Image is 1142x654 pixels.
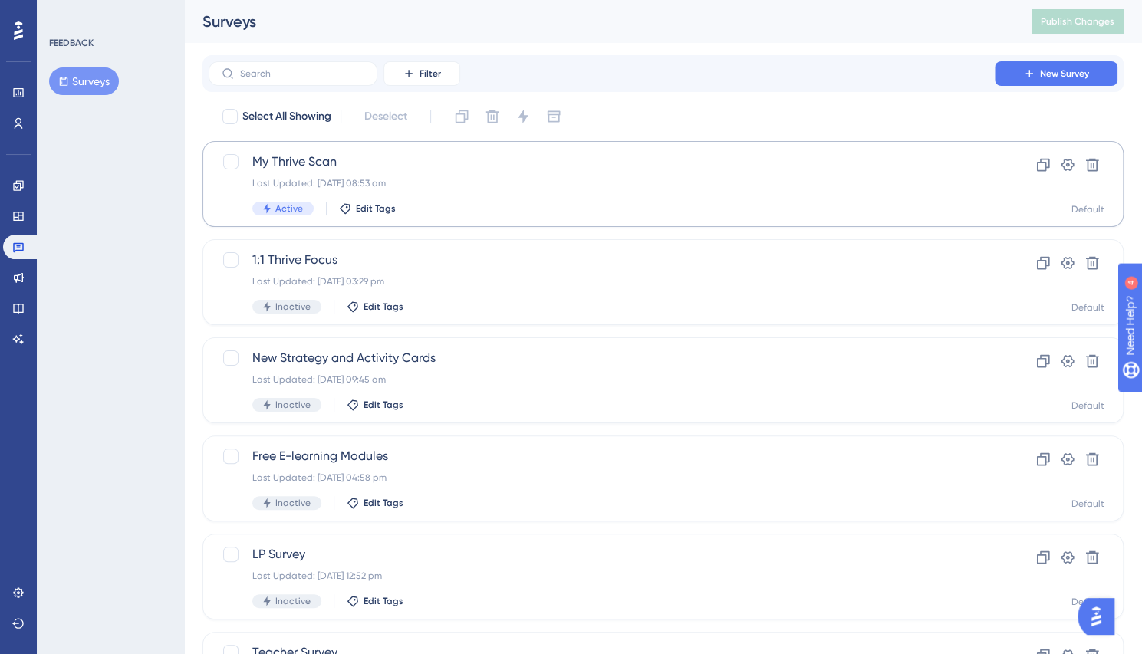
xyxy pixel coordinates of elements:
[107,8,111,20] div: 4
[1071,399,1104,412] div: Default
[252,275,951,288] div: Last Updated: [DATE] 03:29 pm
[364,595,403,607] span: Edit Tags
[356,202,396,215] span: Edit Tags
[1041,15,1114,28] span: Publish Changes
[347,595,403,607] button: Edit Tags
[252,153,951,171] span: My Thrive Scan
[252,349,951,367] span: New Strategy and Activity Cards
[275,399,311,411] span: Inactive
[339,202,396,215] button: Edit Tags
[252,177,951,189] div: Last Updated: [DATE] 08:53 am
[1071,301,1104,314] div: Default
[275,595,311,607] span: Inactive
[242,107,331,126] span: Select All Showing
[1071,596,1104,608] div: Default
[364,399,403,411] span: Edit Tags
[350,103,421,130] button: Deselect
[36,4,96,22] span: Need Help?
[252,373,951,386] div: Last Updated: [DATE] 09:45 am
[240,68,364,79] input: Search
[1071,498,1104,510] div: Default
[252,570,951,582] div: Last Updated: [DATE] 12:52 pm
[49,67,119,95] button: Surveys
[1078,593,1124,639] iframe: UserGuiding AI Assistant Launcher
[995,61,1117,86] button: New Survey
[275,301,311,313] span: Inactive
[347,301,403,313] button: Edit Tags
[364,301,403,313] span: Edit Tags
[1032,9,1124,34] button: Publish Changes
[252,472,951,484] div: Last Updated: [DATE] 04:58 pm
[383,61,460,86] button: Filter
[252,251,951,269] span: 1:1 Thrive Focus
[1040,67,1089,80] span: New Survey
[275,202,303,215] span: Active
[347,497,403,509] button: Edit Tags
[347,399,403,411] button: Edit Tags
[49,37,94,49] div: FEEDBACK
[1071,203,1104,215] div: Default
[275,497,311,509] span: Inactive
[364,107,407,126] span: Deselect
[420,67,441,80] span: Filter
[364,497,403,509] span: Edit Tags
[202,11,993,32] div: Surveys
[252,545,951,564] span: LP Survey
[252,447,951,465] span: Free E-learning Modules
